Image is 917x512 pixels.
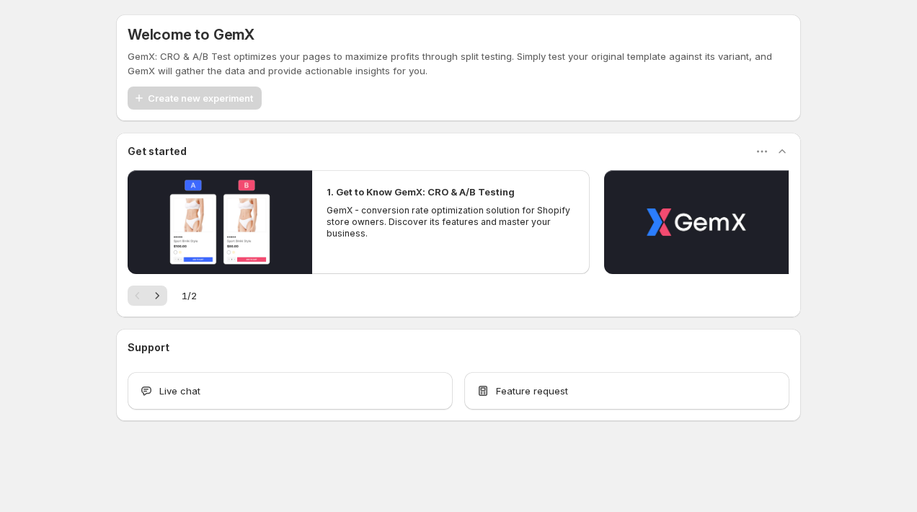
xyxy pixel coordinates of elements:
span: Live chat [159,384,200,398]
button: Play video [128,170,312,274]
h5: Welcome to GemX [128,26,254,43]
span: 1 / 2 [182,288,197,303]
h3: Get started [128,144,187,159]
span: Feature request [496,384,568,398]
button: Play video [604,170,789,274]
h2: 1. Get to Know GemX: CRO & A/B Testing [327,185,515,199]
h3: Support [128,340,169,355]
p: GemX: CRO & A/B Test optimizes your pages to maximize profits through split testing. Simply test ... [128,49,789,78]
nav: Pagination [128,286,167,306]
button: Next [147,286,167,306]
p: GemX - conversion rate optimization solution for Shopify store owners. Discover its features and ... [327,205,575,239]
